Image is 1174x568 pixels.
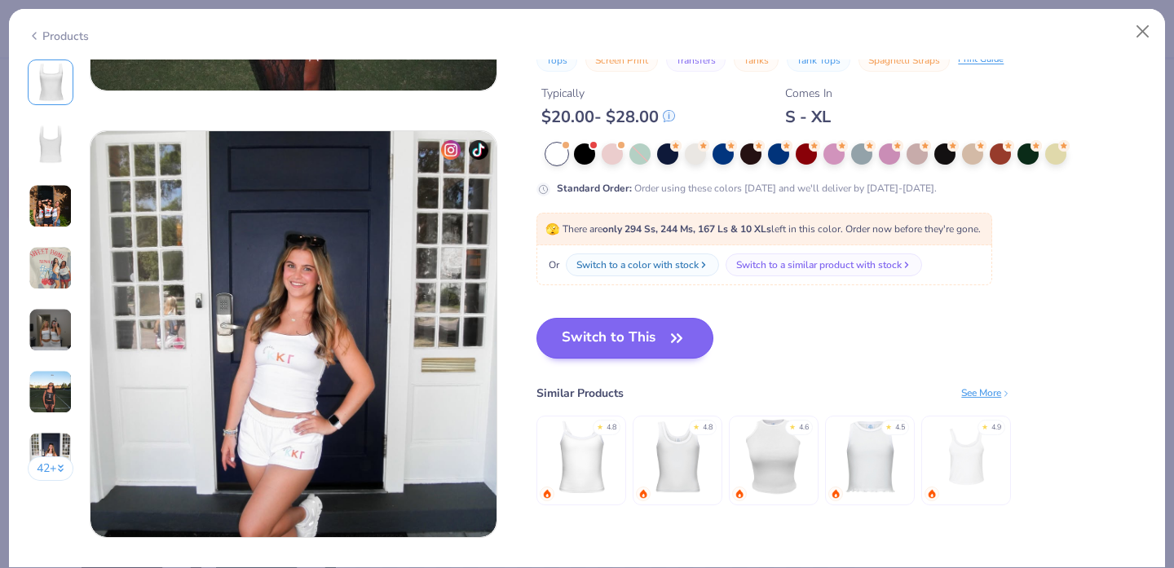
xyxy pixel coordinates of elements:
button: Switch to a similar product with stock [726,253,922,276]
img: trending.gif [927,489,937,499]
button: Screen Print [585,49,658,72]
button: Spaghetti Straps [858,49,950,72]
div: S - XL [785,107,832,127]
img: tiktok-icon.png [469,140,488,160]
img: Back [31,125,70,164]
button: 42+ [28,456,74,481]
div: Typically [541,85,675,102]
img: trending.gif [735,489,744,499]
div: 4.6 [799,422,809,434]
div: 4.9 [991,422,1001,434]
img: User generated content [29,184,73,228]
strong: Standard Order : [557,182,632,195]
button: Switch to a color with stock [566,253,719,276]
div: Comes In [785,85,832,102]
img: Fresh Prints Cali Camisole Top [543,418,620,495]
img: User generated content [29,370,73,414]
div: See More [961,385,1011,400]
div: ★ [597,422,603,429]
button: Tanks [734,49,779,72]
div: 4.5 [895,422,905,434]
button: Close [1128,16,1159,47]
img: Fresh Prints Marilyn Tank Top [735,418,813,495]
div: Order using these colors [DATE] and we'll deliver by [DATE]-[DATE]. [557,181,937,196]
strong: only 294 Ss, 244 Ms, 167 Ls & 10 XLs [602,222,771,236]
div: Products [28,28,89,45]
img: insta-icon.png [441,140,461,160]
button: Switch to This [536,318,713,359]
img: 3cf57c6a-959d-4278-aa1e-be33957dc354 [90,131,497,537]
img: Bella Canvas Ladies' Micro Ribbed Scoop Tank [928,418,1005,495]
button: Tops [536,49,577,72]
div: Switch to a similar product with stock [736,258,902,272]
img: trending.gif [542,489,552,499]
img: Fresh Prints Sunset Blvd Ribbed Scoop Tank Top [639,418,717,495]
div: ★ [693,422,700,429]
img: User generated content [29,246,73,290]
div: ★ [789,422,796,429]
div: ★ [885,422,892,429]
div: $ 20.00 - $ 28.00 [541,107,675,127]
div: Print Guide [958,53,1004,67]
div: Similar Products [536,385,624,402]
span: There are left in this color. Order now before they're gone. [545,222,981,236]
div: 4.8 [703,422,713,434]
img: User generated content [29,432,73,476]
img: trending.gif [638,489,648,499]
button: Tank Tops [787,49,850,72]
div: 4.8 [607,422,616,434]
img: Fresh Prints Sasha Crop Top [832,418,909,495]
img: Front [31,63,70,102]
img: trending.gif [831,489,841,499]
div: Switch to a color with stock [576,258,699,272]
img: User generated content [29,308,73,352]
span: Or [545,258,559,272]
button: Transfers [666,49,726,72]
div: ★ [982,422,988,429]
span: 🫣 [545,222,559,237]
